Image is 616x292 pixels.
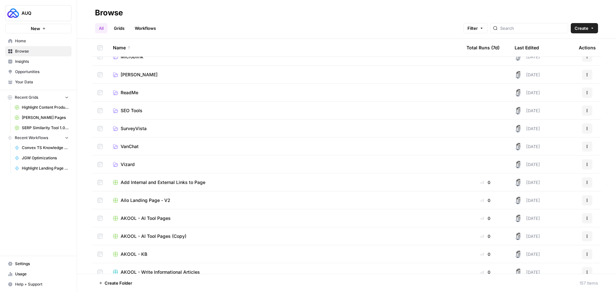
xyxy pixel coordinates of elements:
span: Opportunities [15,69,69,75]
a: Home [5,36,72,46]
span: SERP Similarity Tool 1.0 Grid [22,125,69,131]
div: Actions [579,39,596,56]
span: Convex TS Knowledge Base Articles [22,145,69,151]
a: AKOOL - Write Informational Articles [113,269,456,275]
img: 28dbpmxwbe1lgts1kkshuof3rm4g [515,125,522,132]
span: [PERSON_NAME] [121,71,158,78]
div: [DATE] [515,232,540,240]
span: New [31,25,40,32]
span: AKOOL - AI Tool Pages [121,215,171,221]
div: Browse [95,8,123,18]
img: 28dbpmxwbe1lgts1kkshuof3rm4g [515,143,522,150]
span: SurveyVista [121,125,147,132]
img: 28dbpmxwbe1lgts1kkshuof3rm4g [515,179,522,186]
div: [DATE] [515,125,540,132]
a: ReadMe [113,89,456,96]
div: 0 [466,251,504,257]
span: Help + Support [15,281,69,287]
div: 0 [466,197,504,204]
div: 0 [466,179,504,186]
div: 157 Items [579,280,598,286]
button: Create Folder [95,278,136,288]
span: Vizard [121,161,135,168]
a: All [95,23,107,33]
span: AKOOL - AI Tool Pages (Copy) [121,233,186,239]
span: JGW Optimizations [22,155,69,161]
button: Workspace: AUQ [5,5,72,21]
a: Settings [5,259,72,269]
span: Create Folder [105,280,132,286]
span: Add Internal and External Links to Page [121,179,205,186]
img: 28dbpmxwbe1lgts1kkshuof3rm4g [515,161,522,168]
img: 28dbpmxwbe1lgts1kkshuof3rm4g [515,214,522,222]
a: Your Data [5,77,72,87]
div: 0 [466,233,504,239]
span: Your Data [15,79,69,85]
a: [PERSON_NAME] [113,71,456,78]
div: [DATE] [515,179,540,186]
a: Usage [5,269,72,279]
a: AKOOL - AI Tool Pages (Copy) [113,233,456,239]
div: [DATE] [515,196,540,204]
div: [DATE] [515,268,540,276]
div: 0 [466,215,504,221]
span: Filter [467,25,478,31]
div: [DATE] [515,71,540,79]
a: SurveyVista [113,125,456,132]
a: Ailo Landing Page - V2 [113,197,456,204]
button: Recent Grids [5,93,72,102]
span: Home [15,38,69,44]
a: Vizard [113,161,456,168]
span: Usage [15,271,69,277]
a: AKOOL - AI Tool Pages [113,215,456,221]
button: Create [571,23,598,33]
a: Convex TS Knowledge Base Articles [12,143,72,153]
img: 28dbpmxwbe1lgts1kkshuof3rm4g [515,232,522,240]
button: Help + Support [5,279,72,289]
span: AKOOL - Write Informational Articles [121,269,200,275]
img: 28dbpmxwbe1lgts1kkshuof3rm4g [515,89,522,96]
button: Filter [463,23,488,33]
div: [DATE] [515,161,540,168]
div: Last Edited [515,39,539,56]
input: Search [500,25,565,31]
span: Recent Grids [15,95,38,100]
div: [DATE] [515,89,540,96]
button: New [5,24,72,33]
span: AKOOL - KB [121,251,147,257]
span: Settings [15,261,69,267]
a: JGW Optimizations [12,153,72,163]
span: Ailo Landing Page - V2 [121,197,170,204]
a: Grids [110,23,128,33]
a: Insights [5,56,72,67]
div: 0 [466,269,504,275]
div: [DATE] [515,214,540,222]
span: ReadMe [121,89,138,96]
img: 28dbpmxwbe1lgts1kkshuof3rm4g [515,250,522,258]
div: Total Runs (7d) [466,39,500,56]
span: Highlight Landing Page Content [22,165,69,171]
img: 28dbpmxwbe1lgts1kkshuof3rm4g [515,107,522,114]
a: Highlight Content Production [12,102,72,113]
a: VanChat [113,143,456,150]
a: Workflows [131,23,160,33]
div: [DATE] [515,250,540,258]
a: SEO Tools [113,107,456,114]
a: [PERSON_NAME] Pages [12,113,72,123]
a: SERP Similarity Tool 1.0 Grid [12,123,72,133]
a: AKOOL - KB [113,251,456,257]
span: Browse [15,48,69,54]
a: Add Internal and External Links to Page [113,179,456,186]
div: [DATE] [515,143,540,150]
span: SEO Tools [121,107,142,114]
span: Recent Workflows [15,135,48,141]
div: Name [113,39,456,56]
img: AUQ Logo [7,7,19,19]
a: Highlight Landing Page Content [12,163,72,173]
span: Insights [15,59,69,64]
div: [DATE] [515,107,540,114]
a: Opportunities [5,67,72,77]
span: AUQ [21,10,60,16]
span: [PERSON_NAME] Pages [22,115,69,121]
span: VanChat [121,143,139,150]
